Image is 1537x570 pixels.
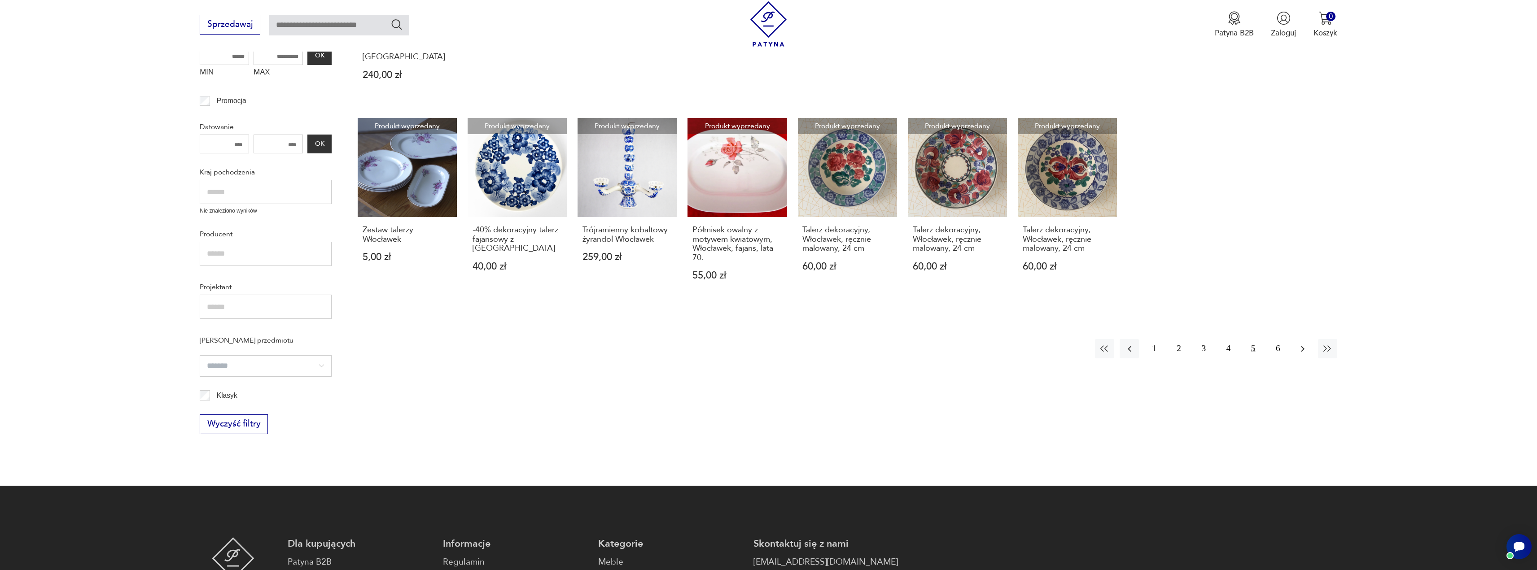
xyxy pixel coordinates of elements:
[1023,262,1112,271] p: 60,00 zł
[443,556,587,569] a: Regulamin
[217,95,246,107] p: Promocja
[802,226,892,253] h3: Talerz dekoracyjny, Włocławek, ręcznie malowany, 24 cm
[363,226,452,244] h3: Zestaw talerzy Włocławek
[692,271,782,280] p: 55,00 zł
[200,207,332,215] p: Nie znaleziono wyników
[1215,11,1254,38] a: Ikona medaluPatyna B2B
[363,7,452,61] h3: Para talerzyków deserowych, [GEOGRAPHIC_DATA], lata 60., proj. E. [GEOGRAPHIC_DATA]-[GEOGRAPHIC_D...
[1244,339,1263,358] button: 5
[1277,11,1291,25] img: Ikonka użytkownika
[578,118,677,301] a: Produkt wyprzedanyTrójramienny kobaltowy żyrandol WłocławekTrójramienny kobaltowy żyrandol Włocła...
[200,335,332,346] p: [PERSON_NAME] przedmiotu
[687,118,787,301] a: Produkt wyprzedanyPółmisek owalny z motywem kwiatowym, Włocławek, fajans, lata 70.Półmisek owalny...
[1169,339,1188,358] button: 2
[1215,11,1254,38] button: Patyna B2B
[1018,118,1117,301] a: Produkt wyprzedanyTalerz dekoracyjny, Włocławek, ręcznie malowany, 24 cmTalerz dekoracyjny, Włocł...
[1227,11,1241,25] img: Ikona medalu
[753,537,898,550] p: Skontaktuj się z nami
[1144,339,1164,358] button: 1
[798,118,897,301] a: Produkt wyprzedanyTalerz dekoracyjny, Włocławek, ręcznie malowany, 24 cmTalerz dekoracyjny, Włocł...
[288,556,432,569] a: Patyna B2B
[473,262,562,271] p: 40,00 zł
[1243,43,1332,52] p: 145,00 zł
[1318,11,1332,25] img: Ikona koszyka
[217,390,237,401] p: Klasyk
[200,228,332,240] p: Producent
[1215,28,1254,38] p: Patyna B2B
[1219,339,1238,358] button: 4
[692,226,782,262] h3: Półmisek owalny z motywem kwiatowym, Włocławek, fajans, lata 70.
[746,1,791,47] img: Patyna - sklep z meblami i dekoracjami vintage
[1023,226,1112,253] h3: Talerz dekoracyjny, Włocławek, ręcznie malowany, 24 cm
[1271,11,1296,38] button: Zaloguj
[913,262,1003,271] p: 60,00 zł
[200,121,332,133] p: Datowanie
[200,22,260,29] a: Sprzedawaj
[582,226,672,244] h3: Trójramienny kobaltowy żyrandol Włocławek
[1506,534,1532,559] iframe: Smartsupp widget button
[363,252,452,262] p: 5,00 zł
[753,556,898,569] a: [EMAIL_ADDRESS][DOMAIN_NAME]
[288,537,432,550] p: Dla kupujących
[582,252,672,262] p: 259,00 zł
[443,537,587,550] p: Informacje
[1314,11,1337,38] button: 0Koszyk
[200,166,332,178] p: Kraj pochodzenia
[598,556,743,569] a: Meble
[468,118,567,301] a: Produkt wyprzedany-40% dekoracyjny talerz fajansowy z Włocławka-40% dekoracyjny talerz fajansowy ...
[200,65,249,82] label: MIN
[307,135,332,153] button: OK
[363,70,452,80] p: 240,00 zł
[473,226,562,253] h3: -40% dekoracyjny talerz fajansowy z [GEOGRAPHIC_DATA]
[1326,12,1336,21] div: 0
[200,15,260,35] button: Sprzedawaj
[200,281,332,293] p: Projektant
[1314,28,1337,38] p: Koszyk
[598,537,743,550] p: Kategorie
[307,46,332,65] button: OK
[390,18,403,31] button: Szukaj
[1194,339,1213,358] button: 3
[200,414,268,434] button: Wyczyść filtry
[908,118,1007,301] a: Produkt wyprzedanyTalerz dekoracyjny, Włocławek, ręcznie malowany, 24 cmTalerz dekoracyjny, Włocł...
[1268,339,1287,358] button: 6
[1271,28,1296,38] p: Zaloguj
[802,262,892,271] p: 60,00 zł
[358,118,457,301] a: Produkt wyprzedanyZestaw talerzy WłocławekZestaw talerzy Włocławek5,00 zł
[913,226,1003,253] h3: Talerz dekoracyjny, Włocławek, ręcznie malowany, 24 cm
[254,65,303,82] label: MAX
